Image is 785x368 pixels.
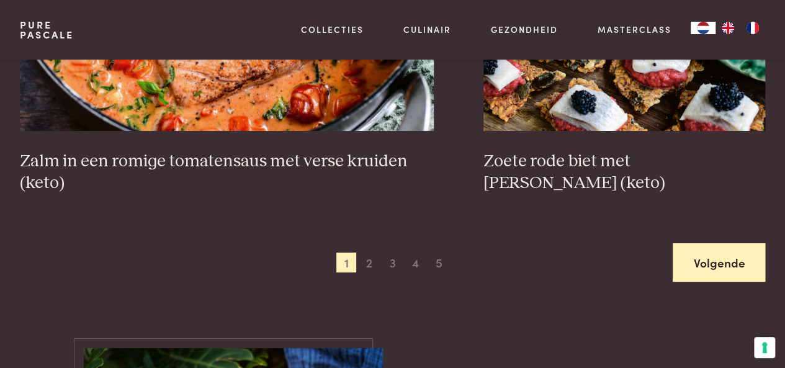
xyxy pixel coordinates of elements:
[715,22,740,34] a: EN
[673,243,765,282] a: Volgende
[359,253,379,272] span: 2
[406,253,426,272] span: 4
[383,253,403,272] span: 3
[740,22,765,34] a: FR
[491,23,558,36] a: Gezondheid
[715,22,765,34] ul: Language list
[20,151,434,194] h3: Zalm in een romige tomatensaus met verse kruiden (keto)
[301,23,364,36] a: Collecties
[691,22,715,34] div: Language
[691,22,765,34] aside: Language selected: Nederlands
[483,151,765,194] h3: Zoete rode biet met [PERSON_NAME] (keto)
[691,22,715,34] a: NL
[429,253,449,272] span: 5
[754,337,775,358] button: Uw voorkeuren voor toestemming voor trackingtechnologieën
[20,20,74,40] a: PurePascale
[336,253,356,272] span: 1
[403,23,451,36] a: Culinair
[597,23,671,36] a: Masterclass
